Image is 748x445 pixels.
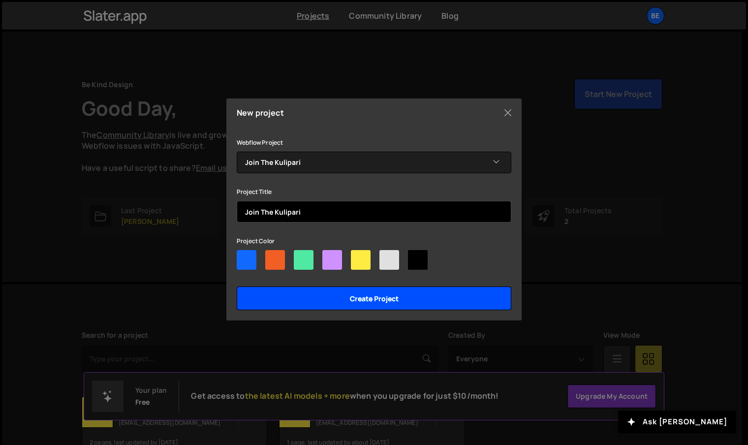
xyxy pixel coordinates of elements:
input: Project name [237,201,511,222]
label: Webflow Project [237,138,283,148]
button: Close [500,105,515,120]
input: Create project [237,286,511,310]
button: Ask [PERSON_NAME] [618,411,736,433]
label: Project Title [237,187,272,197]
h5: New project [237,109,284,117]
label: Project Color [237,236,275,246]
